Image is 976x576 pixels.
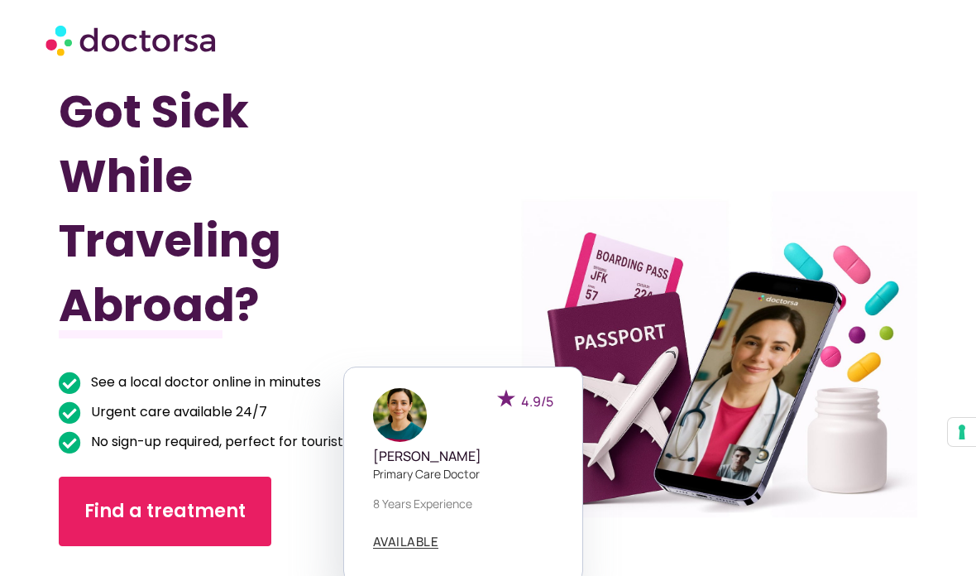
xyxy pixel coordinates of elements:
span: See a local doctor online in minutes [87,371,321,394]
h1: Got Sick While Traveling Abroad? [59,79,423,338]
span: 4.9/5 [521,392,553,410]
h5: [PERSON_NAME] [373,449,553,464]
p: 8 years experience [373,495,553,512]
button: Your consent preferences for tracking technologies [948,418,976,446]
span: Find a treatment [84,498,246,525]
span: No sign-up required, perfect for tourists on the go [87,430,415,454]
p: Primary care doctor [373,465,553,482]
a: Find a treatment [59,477,271,546]
span: Urgent care available 24/7 [87,401,267,424]
a: AVAILABLE [373,535,439,549]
